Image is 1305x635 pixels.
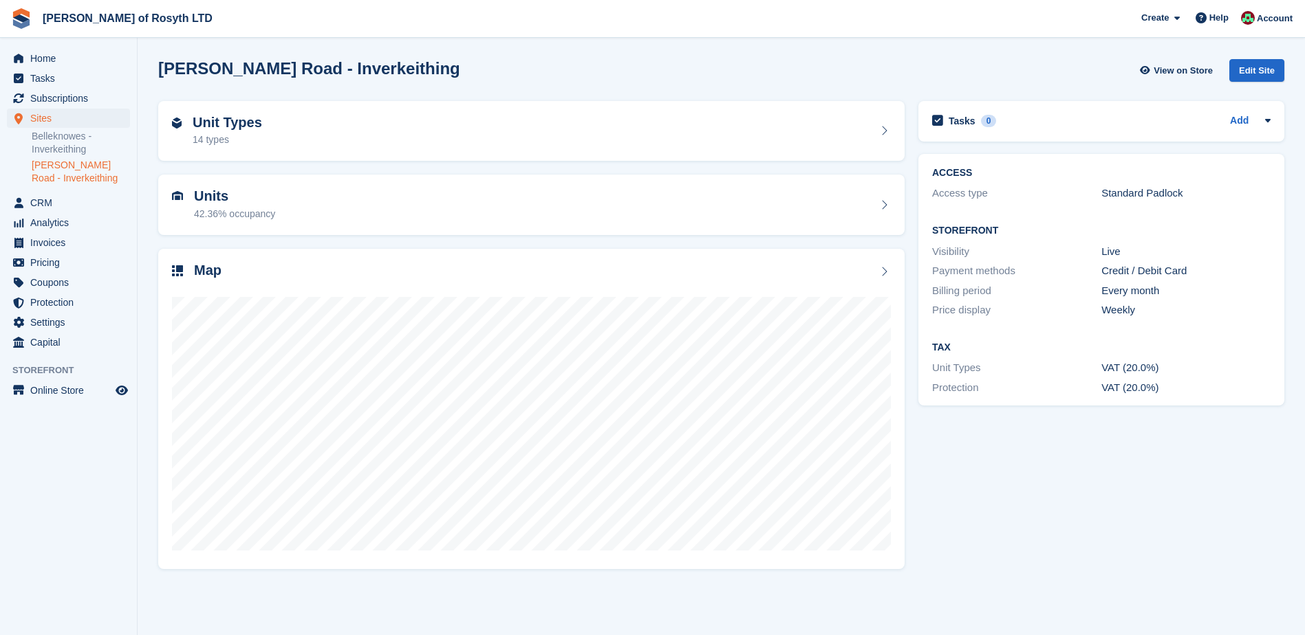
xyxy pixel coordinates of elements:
[1101,302,1271,318] div: Weekly
[1229,59,1284,82] div: Edit Site
[11,8,32,29] img: stora-icon-8386f47178a22dfd0bd8f6a31ec36ba5ce8667c1dd55bd0f319d3a0aa187defe.svg
[1229,59,1284,87] a: Edit Site
[1141,11,1169,25] span: Create
[932,342,1271,353] h2: Tax
[7,333,130,352] a: menu
[7,381,130,400] a: menu
[981,115,997,127] div: 0
[932,380,1101,396] div: Protection
[949,115,975,127] h2: Tasks
[194,207,275,221] div: 42.36% occupancy
[30,49,113,68] span: Home
[30,213,113,232] span: Analytics
[32,159,130,185] a: [PERSON_NAME] Road - Inverkeithing
[30,69,113,88] span: Tasks
[172,118,182,129] img: unit-type-icn-2b2737a686de81e16bb02015468b77c625bbabd49415b5ef34ead5e3b44a266d.svg
[30,381,113,400] span: Online Store
[30,293,113,312] span: Protection
[114,382,130,399] a: Preview store
[932,225,1271,236] h2: Storefront
[7,69,130,88] a: menu
[7,213,130,232] a: menu
[30,233,113,252] span: Invoices
[1257,12,1293,25] span: Account
[7,89,130,108] a: menu
[1154,64,1213,78] span: View on Store
[1101,186,1271,201] div: Standard Padlock
[1138,59,1218,82] a: View on Store
[7,233,130,252] a: menu
[7,293,130,312] a: menu
[7,109,130,128] a: menu
[158,101,905,161] a: Unit Types 14 types
[158,59,460,78] h2: [PERSON_NAME] Road - Inverkeithing
[1101,380,1271,396] div: VAT (20.0%)
[7,313,130,332] a: menu
[30,109,113,128] span: Sites
[1101,244,1271,260] div: Live
[932,302,1101,318] div: Price display
[7,193,130,212] a: menu
[1101,360,1271,376] div: VAT (20.0%)
[30,333,113,352] span: Capital
[32,130,130,156] a: Belleknowes - Inverkeithing
[932,283,1101,299] div: Billing period
[37,7,218,30] a: [PERSON_NAME] of Rosyth LTD
[1241,11,1255,25] img: Anne Thomson
[1209,11,1229,25] span: Help
[12,364,137,377] span: Storefront
[30,89,113,108] span: Subscriptions
[932,244,1101,260] div: Visibility
[1230,113,1249,129] a: Add
[30,253,113,272] span: Pricing
[193,133,262,147] div: 14 types
[30,313,113,332] span: Settings
[172,191,183,201] img: unit-icn-7be61d7bf1b0ce9d3e12c5938cc71ed9869f7b940bace4675aadf7bd6d80202e.svg
[172,265,183,276] img: map-icn-33ee37083ee616e46c38cad1a60f524a97daa1e2b2c8c0bc3eb3415660979fc1.svg
[932,168,1271,179] h2: ACCESS
[7,273,130,292] a: menu
[30,273,113,292] span: Coupons
[7,253,130,272] a: menu
[158,175,905,235] a: Units 42.36% occupancy
[30,193,113,212] span: CRM
[932,263,1101,279] div: Payment methods
[1101,283,1271,299] div: Every month
[932,186,1101,201] div: Access type
[932,360,1101,376] div: Unit Types
[194,188,275,204] h2: Units
[7,49,130,68] a: menu
[1101,263,1271,279] div: Credit / Debit Card
[193,115,262,131] h2: Unit Types
[194,263,222,278] h2: Map
[158,249,905,570] a: Map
